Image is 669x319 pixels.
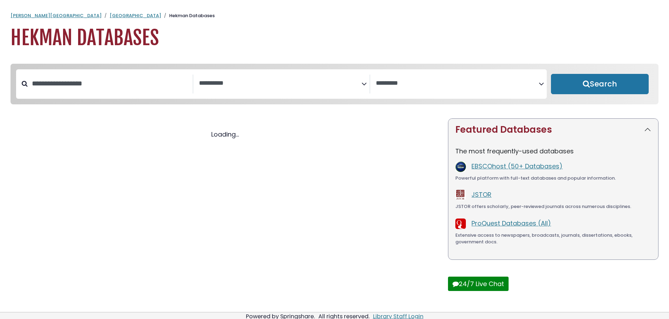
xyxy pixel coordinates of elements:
[11,12,658,19] nav: breadcrumb
[455,232,651,245] div: Extensive access to newspapers, broadcasts, journals, dissertations, ebooks, government docs.
[471,162,563,171] a: EBSCOhost (50+ Databases)
[448,277,509,291] button: 24/7 Live Chat
[471,219,551,228] a: ProQuest Databases (All)
[455,203,651,210] div: JSTOR offers scholarly, peer-reviewed journals across numerous disciplines.
[110,12,161,19] a: [GEOGRAPHIC_DATA]
[376,80,539,87] textarea: Search
[455,146,651,156] p: The most frequently-used databases
[455,175,651,182] div: Powerful platform with full-text databases and popular information.
[11,12,102,19] a: [PERSON_NAME][GEOGRAPHIC_DATA]
[471,190,491,199] a: JSTOR
[11,130,440,139] div: Loading...
[11,64,658,104] nav: Search filters
[161,12,215,19] li: Hekman Databases
[11,26,658,50] h1: Hekman Databases
[199,80,362,87] textarea: Search
[551,74,649,94] button: Submit for Search Results
[28,78,193,89] input: Search database by title or keyword
[448,119,658,141] button: Featured Databases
